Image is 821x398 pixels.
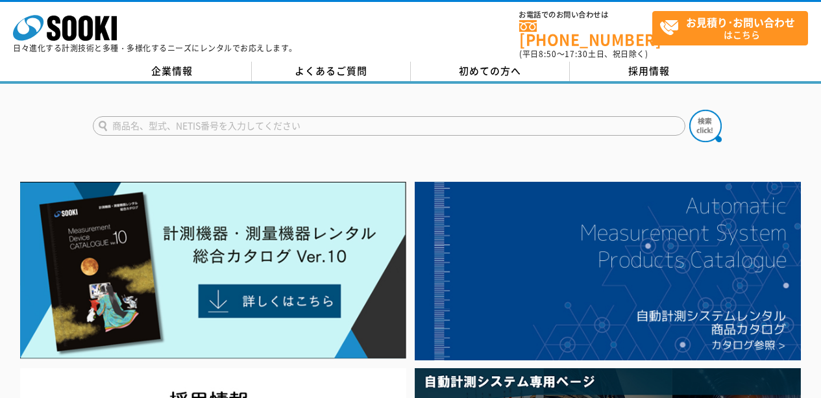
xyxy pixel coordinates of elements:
p: 日々進化する計測技術と多種・多様化するニーズにレンタルでお応えします。 [13,44,297,52]
a: 企業情報 [93,62,252,81]
span: 17:30 [565,48,588,60]
strong: お見積り･お問い合わせ [686,14,795,30]
input: 商品名、型式、NETIS番号を入力してください [93,116,685,136]
img: btn_search.png [689,110,722,142]
a: 初めての方へ [411,62,570,81]
span: (平日 ～ 土日、祝日除く) [519,48,648,60]
span: 初めての方へ [459,64,521,78]
a: [PHONE_NUMBER] [519,20,652,47]
img: 自動計測システムカタログ [415,182,801,360]
a: お見積り･お問い合わせはこちら [652,11,808,45]
img: Catalog Ver10 [20,182,406,359]
a: よくあるご質問 [252,62,411,81]
span: お電話でのお問い合わせは [519,11,652,19]
span: 8:50 [539,48,557,60]
span: はこちら [659,12,807,44]
a: 採用情報 [570,62,729,81]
